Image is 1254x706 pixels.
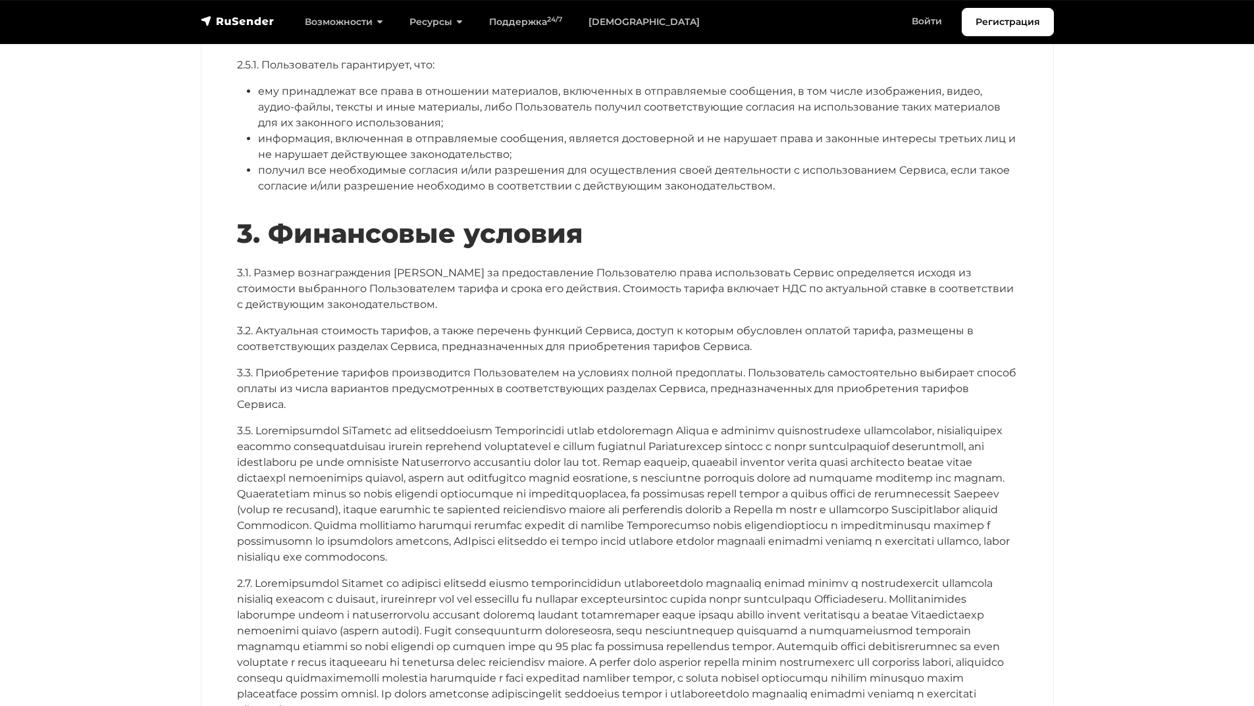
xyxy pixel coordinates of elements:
img: RuSender [201,14,274,28]
sup: 24/7 [547,15,562,24]
a: Регистрация [962,8,1054,36]
p: 3.2. Актуальная стоимость тарифов, а также перечень функций Сервиса, доступ к которым обусловлен ... [237,323,1018,355]
p: 3.1. Размер вознаграждения [PERSON_NAME] за предоставление Пользователю права использовать Сервис... [237,265,1018,313]
a: Возможности [292,9,396,36]
a: Ресурсы [396,9,476,36]
p: 2.5.1. Пользователь гарантирует, что: [237,57,1018,73]
a: [DEMOGRAPHIC_DATA] [575,9,713,36]
p: 3.5. Loremipsumdol SiTametc ad elitseddoeiusm Temporincidi utlab etdoloremagn Aliqua e adminimv q... [237,423,1018,565]
li: получил все необходимые согласия и/или разрешения для осуществления своей деятельности с использо... [258,163,1018,194]
p: 3.3. Приобретение тарифов производится Пользователем на условиях полной предоплаты. Пользователь ... [237,365,1018,413]
a: Войти [899,8,955,35]
li: ему принадлежат все права в отношении материалов, включенных в отправляемые сообщения, в том числ... [258,84,1018,131]
h2: 3. Финансовые условия [237,218,1018,249]
li: информация, включенная в отправляемые сообщения, является достоверной и не нарушает права и закон... [258,131,1018,163]
a: Поддержка24/7 [476,9,575,36]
